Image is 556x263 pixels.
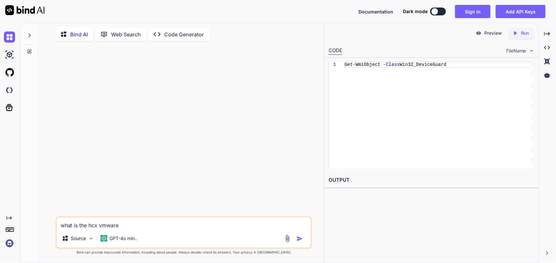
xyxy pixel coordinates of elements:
p: GPT-4o min.. [110,235,138,242]
img: preview [476,30,482,36]
h2: OUTPUT [325,172,538,188]
p: Run [521,30,529,36]
textarea: what is the hcx vmware [57,217,311,229]
img: darkCloudIdeIcon [4,85,15,96]
span: Get-WmiObject - [345,62,386,67]
p: Preview [484,30,502,36]
img: GPT-4o mini [101,235,107,242]
p: Code Generator [164,30,204,38]
p: Web Search [111,30,141,38]
span: Dark mode [403,8,428,15]
button: Documentation [358,8,393,15]
img: attachment [284,235,291,242]
span: Win32_DeviceGuard [400,62,447,67]
p: Bind AI [70,30,88,38]
img: ai-studio [4,49,15,60]
img: Pick Models [88,236,94,241]
img: githubLight [4,67,15,78]
p: Source [71,235,86,242]
button: Sign in [455,5,490,18]
button: Add API Keys [496,5,546,18]
img: chat [4,31,15,43]
img: icon [297,235,303,242]
div: CODE [329,47,342,55]
p: Bind can provide inaccurate information, including about people. Always double-check its answers.... [56,250,312,255]
img: Bind AI [5,5,45,15]
span: Documentation [358,9,393,14]
img: chevron down [529,48,534,53]
div: 1 [329,62,336,68]
img: signin [4,238,15,249]
span: FileName [506,48,526,54]
span: Class [386,62,400,67]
